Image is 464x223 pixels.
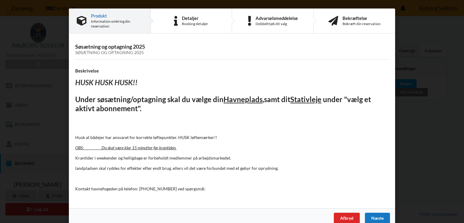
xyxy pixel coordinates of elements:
u: Havneplads [224,95,263,104]
p: landpladsen skal ryddes for effekter efter endt brug. ellers vil det være forbundet med et gebyr ... [75,165,389,171]
p: Krantider i weekender og helligdage er forbeholdt medlemmer på arbejdsmarkedet. [75,155,389,161]
div: Bekræft din reservation [343,21,381,26]
h4: Beskrivelse [75,68,389,74]
u: Stativleje [290,95,321,104]
p: Kontakt havnefogeden på telefon: [PHONE_NUMBER] ved spørgsmål. [75,186,389,192]
div: Produkt [91,13,142,18]
u: , [263,95,264,104]
i: HUSK HUSK HUSK!! [75,78,137,87]
div: Dobbelttjek dit valg [256,21,298,26]
div: Booking detaljer [182,21,208,26]
div: Søsætning og optagning 2025 [75,50,389,55]
div: Advarselsmeddelelse [256,16,298,21]
h2: Under søsætning/optagning skal du vælge din samt dit under "vælg et aktivt abonnement". [75,95,389,114]
div: Information omkring din reservation [91,19,142,29]
div: Detaljer [182,16,208,21]
p: Husk at bådejer har ansvaret for korrekte løftepunkter. HUSK løftemærker!! [75,134,389,141]
h3: Søsætning og optagning 2025 [75,43,389,55]
div: Bekræftelse [343,16,381,21]
u: OBS: Du skal være klar 15 minutter før krantiden. [75,145,176,150]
